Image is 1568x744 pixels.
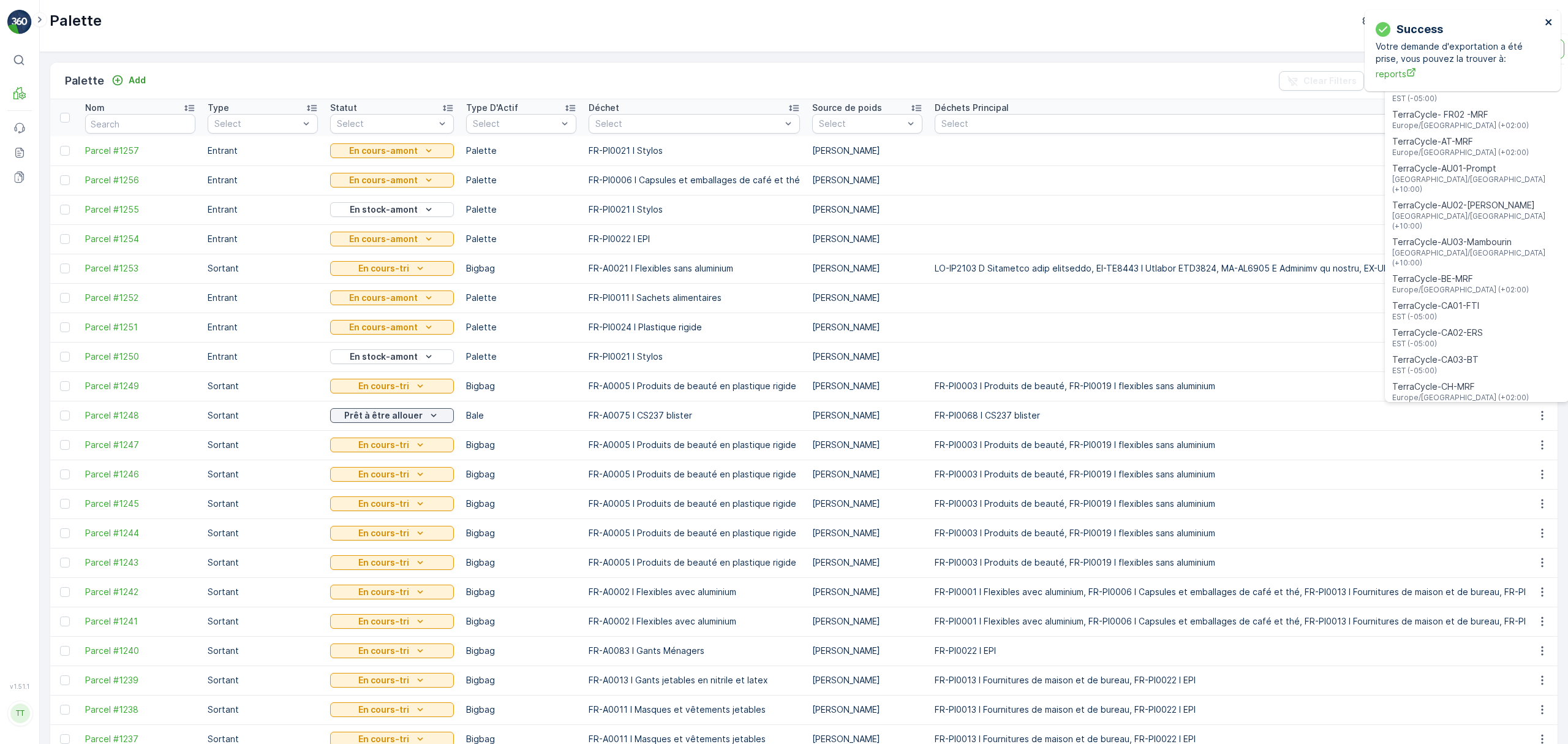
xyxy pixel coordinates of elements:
[85,527,195,539] span: Parcel #1244
[1392,211,1562,231] span: [GEOGRAPHIC_DATA]/[GEOGRAPHIC_DATA] (+10:00)
[812,586,922,598] p: [PERSON_NAME]
[60,205,70,214] div: Toggle Row Selected
[358,380,409,392] p: En cours-tri
[812,498,922,510] p: [PERSON_NAME]
[466,556,576,569] p: Bigbag
[1392,339,1483,349] span: EST (-05:00)
[208,527,318,539] p: Sortant
[85,351,195,363] span: Parcel #1250
[85,674,195,686] span: Parcel #1239
[358,468,409,480] p: En cours-tri
[50,11,102,31] p: Palette
[208,233,318,245] p: Entrant
[60,499,70,509] div: Toggle Row Selected
[7,683,32,690] span: v 1.51.1
[330,438,454,452] button: En cours-tri
[208,645,318,657] p: Sortant
[330,173,454,188] button: En cours-amont
[589,704,800,716] p: FR-A0011 I Masques et vêtements jetables
[85,145,195,157] span: Parcel #1257
[85,704,195,716] span: Parcel #1238
[812,174,922,186] p: [PERSON_NAME]
[812,203,922,216] p: [PERSON_NAME]
[589,645,800,657] p: FR-A0083 I Gants Ménagers
[1392,121,1529,131] span: Europe/[GEOGRAPHIC_DATA] (+02:00)
[589,145,800,157] p: FR-PI0021 I Stylos
[7,693,32,734] button: TT
[1392,285,1529,295] span: Europe/[GEOGRAPHIC_DATA] (+02:00)
[85,468,195,480] a: Parcel #1246
[466,174,576,186] p: Palette
[1376,67,1541,80] a: reports
[85,498,195,510] a: Parcel #1245
[1376,40,1541,65] p: Votre demande d'exportation a été prise, vous pouvez la trouver à:
[466,527,576,539] p: Bigbag
[589,203,800,216] p: FR-PI0021 I Stylos
[466,615,576,628] p: Bigbag
[1392,199,1562,211] span: TerraCycle-AU02-[PERSON_NAME]
[1392,236,1562,248] span: TerraCycle-AU03-Mambourin
[812,409,922,422] p: [PERSON_NAME]
[589,674,800,686] p: FR-A0013 I Gants jetables en nitrile et latex
[208,615,318,628] p: Sortant
[85,409,195,422] a: Parcel #1248
[812,468,922,480] p: [PERSON_NAME]
[812,145,922,157] p: [PERSON_NAME]
[1392,108,1529,121] span: TerraCycle- FR02 -MRF
[60,734,70,744] div: Toggle Row Selected
[60,705,70,715] div: Toggle Row Selected
[60,146,70,156] div: Toggle Row Selected
[812,351,922,363] p: [PERSON_NAME]
[589,174,800,186] p: FR-PI0006 I Capsules et emballages de café et thé
[466,704,576,716] p: Bigbag
[85,292,195,304] a: Parcel #1252
[358,586,409,598] p: En cours-tri
[60,411,70,420] div: Toggle Row Selected
[85,321,195,333] span: Parcel #1251
[466,380,576,392] p: Bigbag
[358,704,409,716] p: En cours-tri
[330,102,357,114] p: Statut
[349,321,418,333] p: En cours-amont
[60,587,70,597] div: Toggle Row Selected
[330,673,454,688] button: En cours-tri
[330,143,454,158] button: En cours-amont
[466,498,576,510] p: Bigbag
[330,379,454,393] button: En cours-tri
[812,615,922,628] p: [PERSON_NAME]
[350,351,418,363] p: En stock-amont
[589,102,619,114] p: Déchet
[85,114,195,134] input: Search
[208,586,318,598] p: Sortant
[1392,327,1483,339] span: TerraCycle-CA02-ERS
[208,380,318,392] p: Sortant
[85,439,195,451] a: Parcel #1247
[1392,273,1529,285] span: TerraCycle-BE-MRF
[812,674,922,686] p: [PERSON_NAME]
[812,439,922,451] p: [PERSON_NAME]
[85,262,195,275] a: Parcel #1253
[330,526,454,541] button: En cours-tri
[330,643,454,658] button: En cours-tri
[7,10,32,34] img: logo
[1392,312,1479,322] span: EST (-05:00)
[812,645,922,657] p: [PERSON_NAME]
[358,527,409,539] p: En cours-tri
[85,615,195,628] span: Parcel #1241
[812,527,922,539] p: [PERSON_NAME]
[208,102,229,114] p: Type
[60,646,70,656] div: Toggle Row Selected
[1545,17,1553,29] button: close
[85,586,195,598] a: Parcel #1242
[330,320,454,335] button: En cours-amont
[208,439,318,451] p: Sortant
[85,174,195,186] span: Parcel #1256
[214,118,299,130] p: Select
[60,440,70,450] div: Toggle Row Selected
[812,321,922,333] p: [PERSON_NAME]
[107,73,151,88] button: Add
[349,145,418,157] p: En cours-amont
